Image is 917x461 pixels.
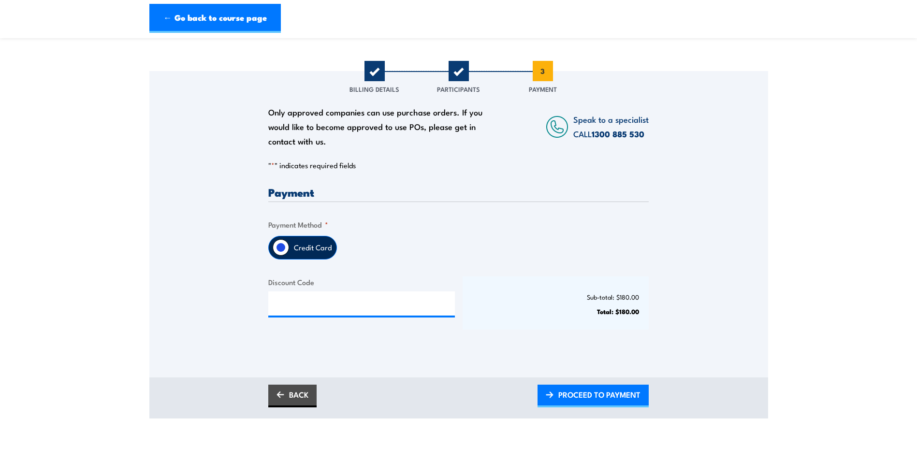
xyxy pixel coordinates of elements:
strong: Total: $180.00 [597,306,639,316]
a: ← Go back to course page [149,4,281,33]
div: Only approved companies can use purchase orders. If you would like to become approved to use POs,... [268,105,488,148]
h3: Payment [268,187,649,198]
span: 2 [449,61,469,81]
span: Payment [529,84,557,94]
span: Speak to a specialist CALL [573,113,649,140]
p: " " indicates required fields [268,160,649,170]
span: Participants [437,84,480,94]
span: 3 [533,61,553,81]
a: PROCEED TO PAYMENT [538,385,649,407]
label: Discount Code [268,276,455,288]
span: PROCEED TO PAYMENT [558,382,640,407]
legend: Payment Method [268,219,328,230]
span: Billing Details [349,84,399,94]
p: Sub-total: $180.00 [472,293,640,301]
a: BACK [268,385,317,407]
span: 1 [364,61,385,81]
a: 1300 885 530 [592,128,644,140]
label: Credit Card [289,236,336,259]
